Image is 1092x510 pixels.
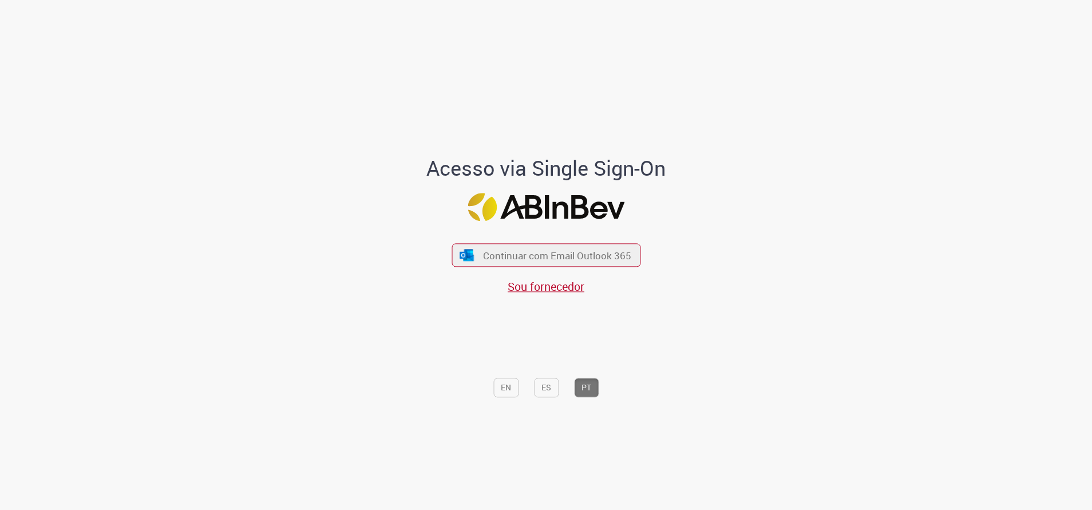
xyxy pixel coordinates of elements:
a: Sou fornecedor [508,279,584,295]
button: EN [493,378,519,397]
img: ícone Azure/Microsoft 360 [459,249,475,261]
button: ES [534,378,559,397]
button: PT [574,378,599,397]
span: Continuar com Email Outlook 365 [483,249,631,262]
img: Logo ABInBev [468,193,624,222]
h1: Acesso via Single Sign-On [387,157,705,180]
button: ícone Azure/Microsoft 360 Continuar com Email Outlook 365 [452,243,640,267]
